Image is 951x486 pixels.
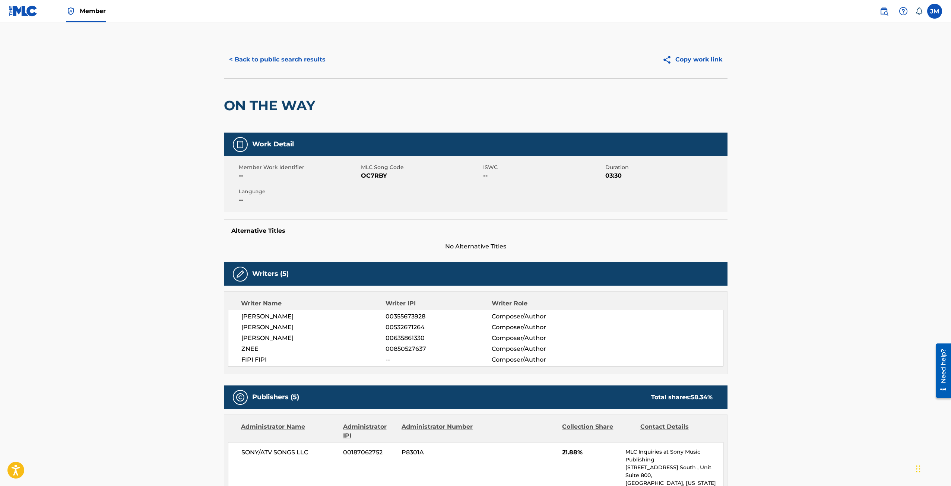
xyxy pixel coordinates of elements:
[66,7,75,16] img: Top Rightsholder
[402,448,474,457] span: P8301A
[915,7,923,15] div: Notifications
[605,163,726,171] span: Duration
[224,242,727,251] span: No Alternative Titles
[562,448,620,457] span: 21.88%
[492,312,588,321] span: Composer/Author
[252,140,294,149] h5: Work Detail
[239,163,359,171] span: Member Work Identifier
[241,334,386,343] span: [PERSON_NAME]
[662,55,675,64] img: Copy work link
[492,334,588,343] span: Composer/Author
[492,323,588,332] span: Composer/Author
[916,458,920,480] div: Drag
[239,188,359,196] span: Language
[239,196,359,204] span: --
[241,448,338,457] span: SONY/ATV SONGS LLC
[402,422,474,440] div: Administrator Number
[386,355,491,364] span: --
[492,355,588,364] span: Composer/Author
[625,448,723,464] p: MLC Inquiries at Sony Music Publishing
[241,323,386,332] span: [PERSON_NAME]
[386,312,491,321] span: 00355673928
[236,393,245,402] img: Publishers
[241,344,386,353] span: ZNEE
[9,6,38,16] img: MLC Logo
[625,464,723,479] p: [STREET_ADDRESS] South , Unit Suite 800,
[386,334,491,343] span: 00635861330
[239,171,359,180] span: --
[691,394,713,401] span: 58.34 %
[231,227,720,235] h5: Alternative Titles
[224,97,319,114] h2: ON THE WAY
[252,270,289,278] h5: Writers (5)
[896,4,911,19] div: Help
[879,7,888,16] img: search
[899,7,908,16] img: help
[605,171,726,180] span: 03:30
[252,393,299,401] h5: Publishers (5)
[241,312,386,321] span: [PERSON_NAME]
[927,4,942,19] div: User Menu
[876,4,891,19] a: Public Search
[386,299,492,308] div: Writer IPI
[386,323,491,332] span: 00532671264
[241,299,386,308] div: Writer Name
[361,171,481,180] span: OC7RBY
[343,448,396,457] span: 00187062752
[236,270,245,279] img: Writers
[483,171,603,180] span: --
[343,422,396,440] div: Administrator IPI
[651,393,713,402] div: Total shares:
[562,422,634,440] div: Collection Share
[914,450,951,486] iframe: Chat Widget
[492,299,588,308] div: Writer Role
[492,344,588,353] span: Composer/Author
[361,163,481,171] span: MLC Song Code
[483,163,603,171] span: ISWC
[930,341,951,401] iframe: Resource Center
[241,422,337,440] div: Administrator Name
[241,355,386,364] span: FIPI FIPI
[80,7,106,15] span: Member
[224,50,331,69] button: < Back to public search results
[386,344,491,353] span: 00850527637
[640,422,713,440] div: Contact Details
[236,140,245,149] img: Work Detail
[657,50,727,69] button: Copy work link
